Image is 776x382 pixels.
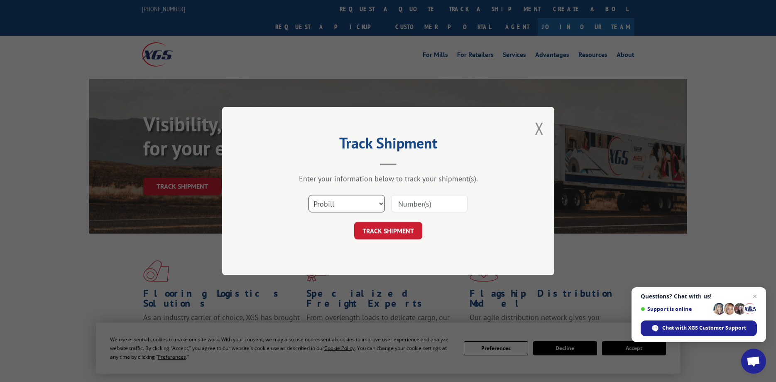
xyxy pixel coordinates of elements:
[641,306,710,312] span: Support is online
[741,349,766,374] div: Open chat
[264,174,513,183] div: Enter your information below to track your shipment(s).
[662,324,746,332] span: Chat with XGS Customer Support
[354,222,422,239] button: TRACK SHIPMENT
[391,195,468,212] input: Number(s)
[641,293,757,300] span: Questions? Chat with us!
[750,291,760,301] span: Close chat
[535,117,544,139] button: Close modal
[641,320,757,336] div: Chat with XGS Customer Support
[264,137,513,153] h2: Track Shipment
